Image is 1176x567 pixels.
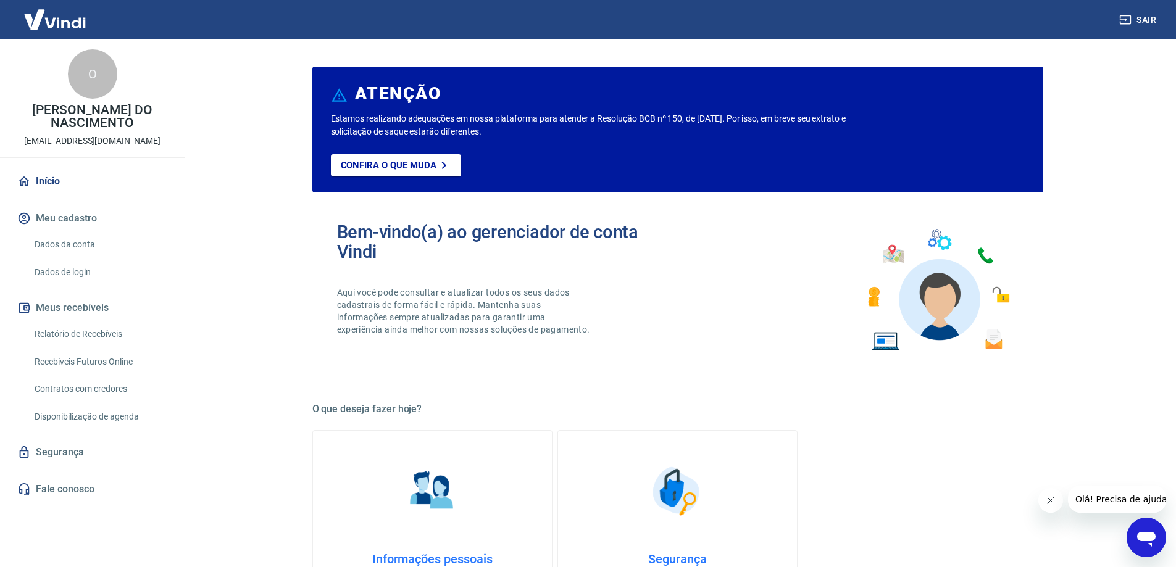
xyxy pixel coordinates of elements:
[1038,488,1063,513] iframe: Fechar mensagem
[30,232,170,257] a: Dados da conta
[312,403,1043,415] h5: O que deseja fazer hoje?
[15,205,170,232] button: Meu cadastro
[15,168,170,195] a: Início
[30,349,170,375] a: Recebíveis Futuros Online
[1068,486,1166,513] iframe: Mensagem da empresa
[355,88,441,100] h6: ATENÇÃO
[401,460,463,522] img: Informações pessoais
[15,439,170,466] a: Segurança
[1127,518,1166,557] iframe: Botão para abrir a janela de mensagens
[646,460,708,522] img: Segurança
[68,49,117,99] div: O
[1117,9,1161,31] button: Sair
[30,260,170,285] a: Dados de login
[24,135,161,147] p: [EMAIL_ADDRESS][DOMAIN_NAME]
[15,476,170,503] a: Fale conosco
[30,376,170,402] a: Contratos com credores
[10,104,175,130] p: [PERSON_NAME] DO NASCIMENTO
[15,1,95,38] img: Vindi
[331,154,461,176] a: Confira o que muda
[30,321,170,347] a: Relatório de Recebíveis
[7,9,104,19] span: Olá! Precisa de ajuda?
[341,160,436,171] p: Confira o que muda
[30,404,170,429] a: Disponibilização de agenda
[578,552,777,566] h4: Segurança
[333,552,532,566] h4: Informações pessoais
[15,294,170,321] button: Meus recebíveis
[857,222,1019,358] img: Imagem de um avatar masculino com diversos icones exemplificando as funcionalidades do gerenciado...
[337,286,593,336] p: Aqui você pode consultar e atualizar todos os seus dados cadastrais de forma fácil e rápida. Mant...
[337,222,678,262] h2: Bem-vindo(a) ao gerenciador de conta Vindi
[331,112,886,138] p: Estamos realizando adequações em nossa plataforma para atender a Resolução BCB nº 150, de [DATE]....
